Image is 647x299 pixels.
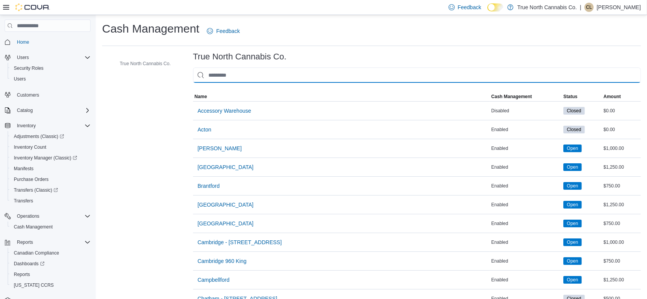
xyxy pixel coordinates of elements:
[602,238,641,247] div: $1,000.00
[17,39,29,45] span: Home
[193,52,287,61] h3: True North Cannabis Co.
[563,126,584,133] span: Closed
[11,74,91,84] span: Users
[490,125,562,134] div: Enabled
[563,201,581,209] span: Open
[490,200,562,209] div: Enabled
[563,220,581,227] span: Open
[17,213,40,219] span: Operations
[8,153,94,163] a: Inventory Manager (Classic)
[8,222,94,232] button: Cash Management
[602,125,641,134] div: $0.00
[458,3,481,11] span: Feedback
[198,201,254,209] span: [GEOGRAPHIC_DATA]
[14,121,91,130] span: Inventory
[14,65,43,71] span: Security Roles
[563,276,581,284] span: Open
[8,131,94,142] a: Adjustments (Classic)
[567,258,578,264] span: Open
[602,144,641,153] div: $1,000.00
[563,145,581,152] span: Open
[2,237,94,248] button: Reports
[584,3,594,12] div: Charity Larocque
[490,144,562,153] div: Enabled
[198,238,282,246] span: Cambridge - [STREET_ADDRESS]
[11,270,33,279] a: Reports
[2,211,94,222] button: Operations
[109,59,174,68] button: True North Cannabis Co.
[11,132,67,141] a: Adjustments (Classic)
[11,186,61,195] a: Transfers (Classic)
[14,198,33,204] span: Transfers
[8,63,94,74] button: Security Roles
[11,175,52,184] a: Purchase Orders
[195,122,215,137] button: Acton
[14,224,53,230] span: Cash Management
[2,89,94,100] button: Customers
[11,186,91,195] span: Transfers (Classic)
[602,181,641,191] div: $750.00
[8,258,94,269] a: Dashboards
[195,141,245,156] button: [PERSON_NAME]
[17,239,33,245] span: Reports
[15,3,50,11] img: Cova
[11,281,91,290] span: Washington CCRS
[11,164,36,173] a: Manifests
[8,142,94,153] button: Inventory Count
[102,21,199,36] h1: Cash Management
[195,216,257,231] button: [GEOGRAPHIC_DATA]
[198,182,220,190] span: Brantford
[195,253,250,269] button: Cambridge 960 King
[487,3,503,11] input: Dark Mode
[490,256,562,266] div: Enabled
[586,3,592,12] span: CL
[602,92,641,101] button: Amount
[14,106,36,115] button: Catalog
[597,3,641,12] p: [PERSON_NAME]
[14,176,49,182] span: Purchase Orders
[8,163,94,174] button: Manifests
[14,53,32,62] button: Users
[14,187,58,193] span: Transfers (Classic)
[14,282,54,288] span: [US_STATE] CCRS
[602,219,641,228] div: $750.00
[8,185,94,195] a: Transfers (Classic)
[198,257,247,265] span: Cambridge 960 King
[602,256,641,266] div: $750.00
[11,248,62,258] a: Canadian Compliance
[490,219,562,228] div: Enabled
[2,52,94,63] button: Users
[195,94,207,100] span: Name
[14,90,42,100] a: Customers
[11,196,91,205] span: Transfers
[8,74,94,84] button: Users
[14,121,39,130] button: Inventory
[567,126,581,133] span: Closed
[8,248,94,258] button: Canadian Compliance
[193,67,641,83] input: This is a search bar. As you type, the results lower in the page will automatically filter.
[490,181,562,191] div: Enabled
[195,272,233,287] button: Campbellford
[567,145,578,152] span: Open
[195,159,257,175] button: [GEOGRAPHIC_DATA]
[563,182,581,190] span: Open
[490,238,562,247] div: Enabled
[14,76,26,82] span: Users
[490,275,562,284] div: Enabled
[11,153,80,163] a: Inventory Manager (Classic)
[14,53,91,62] span: Users
[14,261,45,267] span: Dashboards
[491,94,532,100] span: Cash Management
[195,178,223,194] button: Brantford
[195,103,254,118] button: Accessory Warehouse
[14,106,91,115] span: Catalog
[11,196,36,205] a: Transfers
[198,220,254,227] span: [GEOGRAPHIC_DATA]
[195,235,285,250] button: Cambridge - [STREET_ADDRESS]
[2,105,94,116] button: Catalog
[11,259,91,268] span: Dashboards
[14,166,33,172] span: Manifests
[567,182,578,189] span: Open
[11,153,91,163] span: Inventory Manager (Classic)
